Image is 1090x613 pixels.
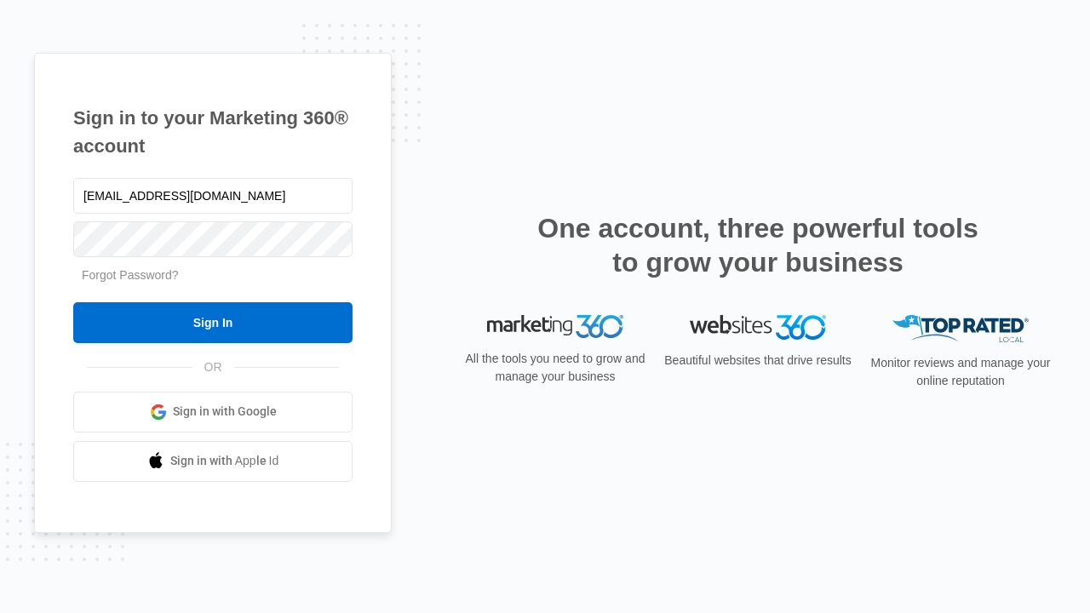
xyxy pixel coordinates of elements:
[73,104,353,160] h1: Sign in to your Marketing 360® account
[690,315,826,340] img: Websites 360
[865,354,1056,390] p: Monitor reviews and manage your online reputation
[892,315,1029,343] img: Top Rated Local
[192,358,234,376] span: OR
[73,178,353,214] input: Email
[73,392,353,433] a: Sign in with Google
[82,268,179,282] a: Forgot Password?
[173,403,277,421] span: Sign in with Google
[170,452,279,470] span: Sign in with Apple Id
[663,352,853,370] p: Beautiful websites that drive results
[487,315,623,339] img: Marketing 360
[460,350,651,386] p: All the tools you need to grow and manage your business
[532,211,984,279] h2: One account, three powerful tools to grow your business
[73,302,353,343] input: Sign In
[73,441,353,482] a: Sign in with Apple Id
